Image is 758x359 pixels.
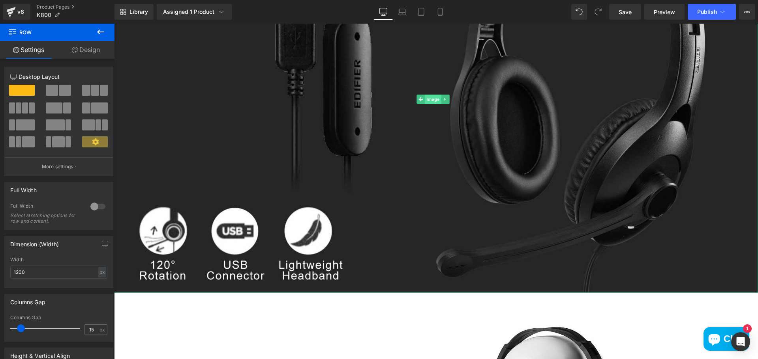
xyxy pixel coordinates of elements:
span: Save [619,8,632,16]
div: Width [10,257,107,262]
span: K800 [37,12,51,18]
button: Redo [590,4,606,20]
div: Open Intercom Messenger [731,332,750,351]
div: Height & Vertical Align [10,348,70,359]
div: Dimension (Width) [10,236,59,247]
div: Assigned 1 Product [163,8,225,16]
button: Publish [688,4,736,20]
div: Select stretching options for row and content. [10,213,81,224]
span: Library [129,8,148,15]
inbox-online-store-chat: Shopify online store chat [587,303,638,329]
a: Design [57,41,114,59]
a: v6 [3,4,30,20]
a: Product Pages [37,4,114,10]
div: v6 [16,7,26,17]
div: Columns Gap [10,294,45,305]
button: Undo [571,4,587,20]
div: Full Width [10,182,37,193]
p: More settings [42,163,73,170]
a: New Library [114,4,154,20]
a: Preview [644,4,685,20]
div: Columns Gap [10,315,107,320]
p: Desktop Layout [10,73,107,81]
button: More [739,4,755,20]
span: Row [8,24,87,41]
div: px [98,267,106,277]
span: Preview [654,8,675,16]
div: Full Width [10,203,83,211]
span: Image [311,71,327,80]
button: More settings [5,157,113,176]
a: Tablet [412,4,431,20]
input: auto [10,266,107,279]
a: Desktop [374,4,393,20]
span: px [99,327,106,332]
a: Laptop [393,4,412,20]
a: Mobile [431,4,450,20]
span: Publish [697,9,717,15]
a: Expand / Collapse [327,71,336,80]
